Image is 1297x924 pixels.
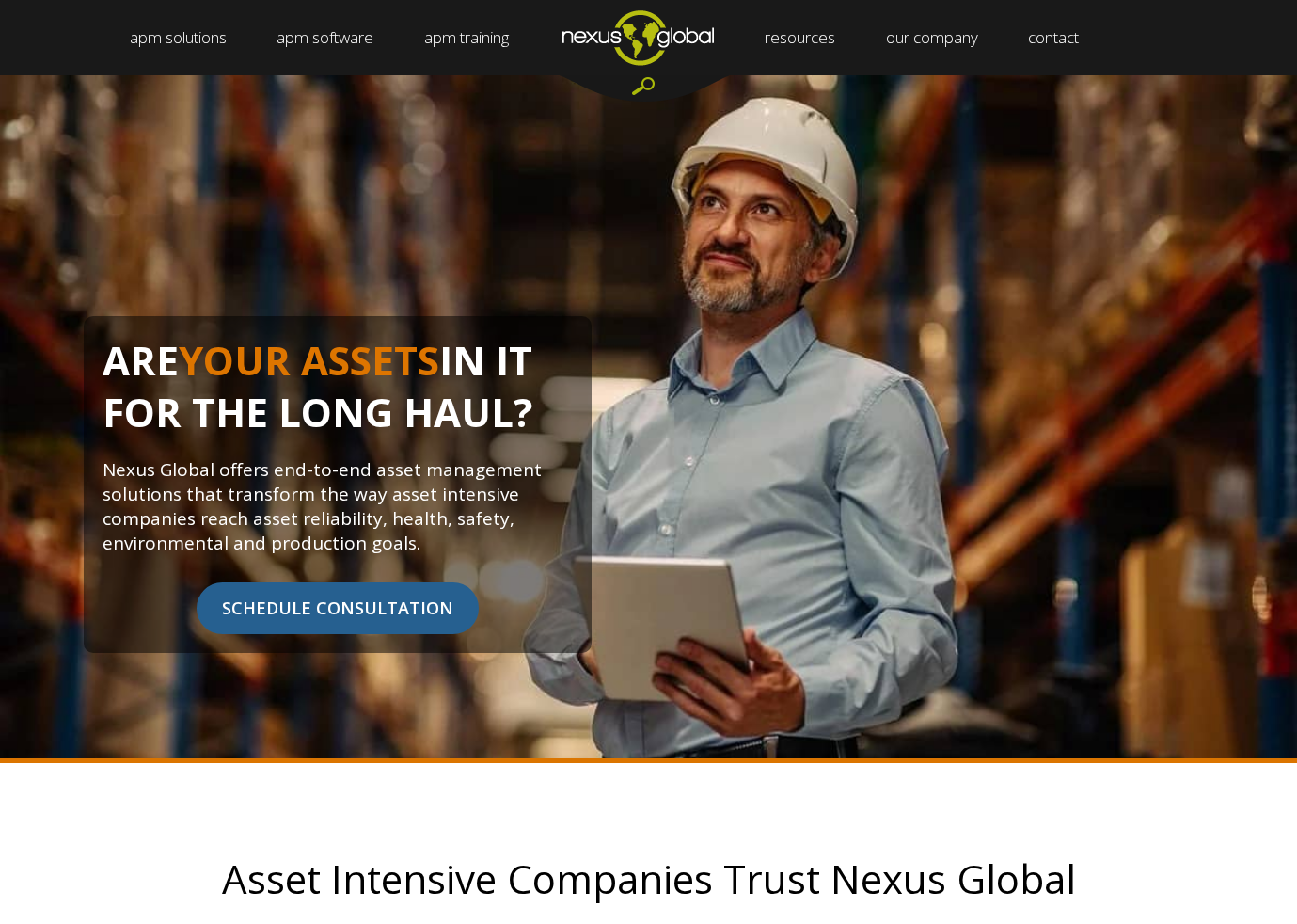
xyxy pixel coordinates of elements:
[197,582,479,634] span: SCHEDULE CONSULTATION
[103,457,573,555] p: Nexus Global offers end-to-end asset management solutions that transform the way asset intensive ...
[179,333,439,387] span: YOUR ASSETS
[38,857,1260,900] h2: Asset Intensive Companies Trust Nexus Global
[103,335,573,457] h1: ARE IN IT FOR THE LONG HAUL?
